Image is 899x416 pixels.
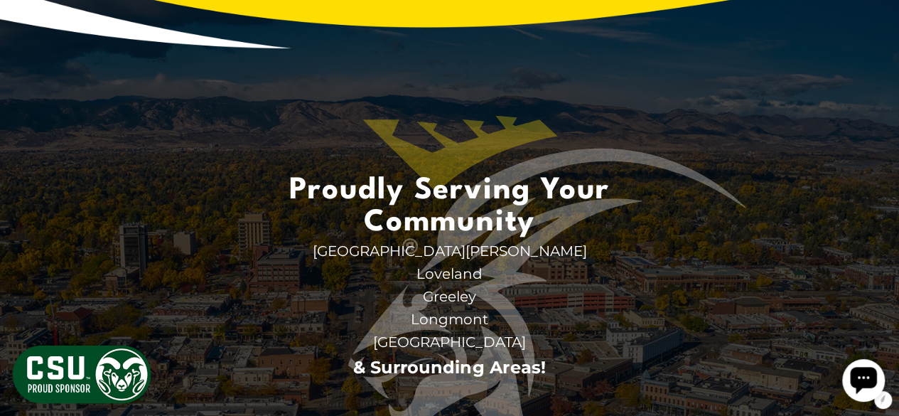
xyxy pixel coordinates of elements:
[272,262,628,285] span: Loveland
[272,285,628,308] span: Greeley
[272,308,628,331] span: Longmont
[272,331,628,353] span: [GEOGRAPHIC_DATA]
[11,343,153,405] img: CSU Sponsor Badge
[353,357,547,378] a: & Surrounding Areas!
[272,240,628,262] span: [GEOGRAPHIC_DATA][PERSON_NAME]
[6,6,48,48] div: Open chat widget
[272,176,628,240] span: Proudly Serving Your Community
